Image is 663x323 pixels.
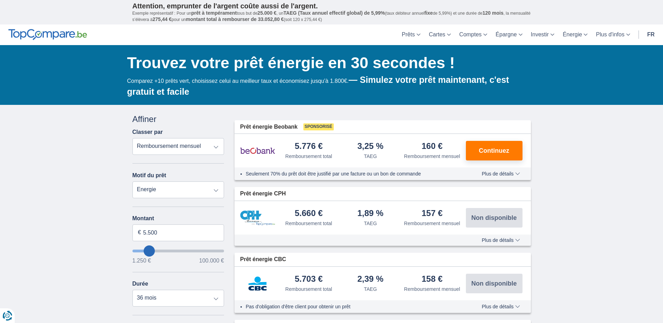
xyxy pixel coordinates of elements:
button: Plus de détails [476,237,525,243]
div: TAEG [364,153,377,160]
span: Non disponible [471,280,517,287]
span: Plus de détails [482,171,520,176]
a: Cartes [425,24,455,45]
span: Non disponible [471,215,517,221]
label: Montant [132,215,224,222]
span: Prêt énergie CPH [240,190,286,198]
label: Durée [132,281,148,287]
li: Seulement 70% du prêt doit être justifié par une facture ou un bon de commande [246,170,461,177]
div: 5.776 € [295,142,323,151]
p: Exemple représentatif : Pour un tous but de , un (taux débiteur annuel de 5,99%) et une durée de ... [132,10,531,23]
div: Remboursement mensuel [404,286,460,293]
p: Attention, emprunter de l'argent coûte aussi de l'argent. [132,2,531,10]
button: Non disponible [466,208,523,228]
b: — Simulez votre prêt maintenant, c'est gratuit et facile [127,75,509,96]
div: Remboursement mensuel [404,220,460,227]
div: Remboursement total [285,220,332,227]
img: pret personnel CBC [240,275,275,292]
span: TAEG (Taux annuel effectif global) de 5,99% [283,10,385,16]
input: wantToBorrow [132,250,224,252]
label: Classer par [132,129,163,135]
img: pret personnel Beobank [240,142,275,159]
a: Comptes [455,24,491,45]
span: 100.000 € [199,258,224,264]
div: 1,89 % [357,209,383,218]
span: € [138,229,141,237]
span: 1.250 € [132,258,151,264]
div: 2,39 % [357,275,383,284]
div: 158 € [421,275,442,284]
button: Plus de détails [476,304,525,309]
button: Plus de détails [476,171,525,177]
a: fr [643,24,659,45]
div: Remboursement mensuel [404,153,460,160]
span: montant total à rembourser de 33.052,80 € [186,16,284,22]
div: 157 € [421,209,442,218]
span: 120 mois [483,10,504,16]
span: 275,44 € [153,16,172,22]
span: Sponsorisé [303,123,334,130]
li: Pas d'obligation d'être client pour obtenir un prêt [246,303,461,310]
img: pret personnel CPH Banque [240,210,275,225]
span: Plus de détails [482,304,520,309]
div: 5.660 € [295,209,323,218]
span: Prêt énergie CBC [240,256,286,264]
span: 25.000 € [258,10,277,16]
div: Remboursement total [285,286,332,293]
a: Énergie [558,24,592,45]
span: Continuez [479,148,509,154]
span: fixe [424,10,433,16]
div: 5.703 € [295,275,323,284]
span: prêt à tempérament [191,10,237,16]
a: Investir [527,24,559,45]
h1: Trouvez votre prêt énergie en 30 secondes ! [127,52,531,74]
img: TopCompare [8,29,87,40]
a: Prêts [398,24,425,45]
div: Remboursement total [285,153,332,160]
div: TAEG [364,220,377,227]
button: Non disponible [466,274,523,293]
span: Prêt énergie Beobank [240,123,298,131]
div: 160 € [421,142,442,151]
span: Plus de détails [482,238,520,243]
label: Motif du prêt [132,172,166,179]
div: TAEG [364,286,377,293]
a: Plus d'infos [592,24,634,45]
button: Continuez [466,141,523,160]
div: 3,25 % [357,142,383,151]
div: Comparez +10 prêts vert, choisissez celui au meilleur taux et économisez jusqu'à 1.800€. [127,74,531,98]
div: Affiner [132,113,224,125]
a: Épargne [491,24,527,45]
